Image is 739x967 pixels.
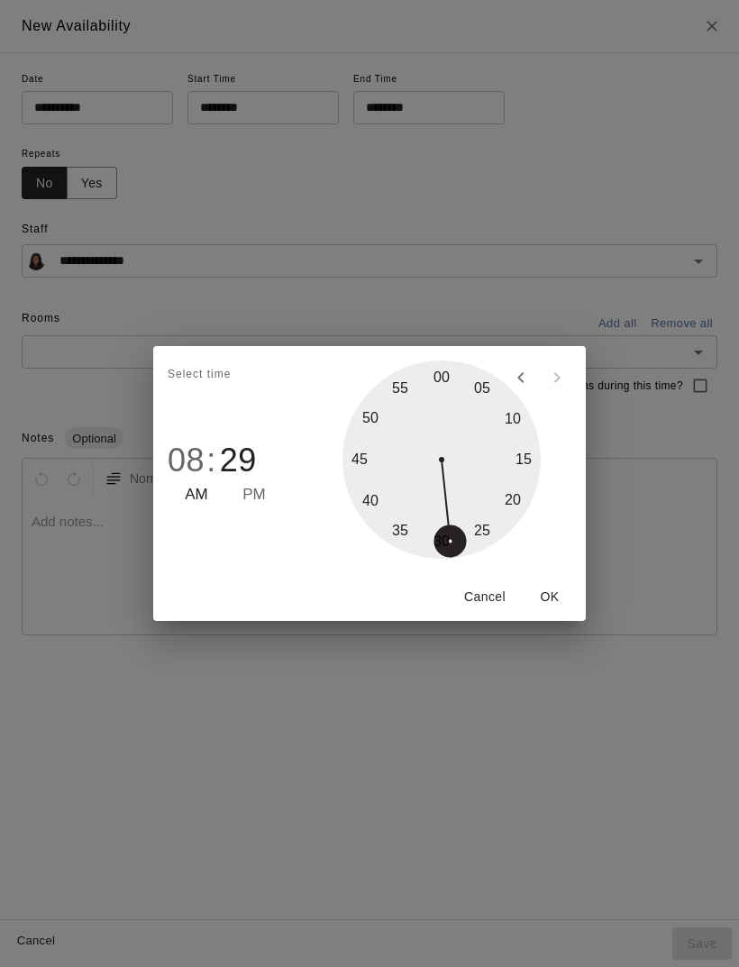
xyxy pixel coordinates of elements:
button: open previous view [503,360,539,396]
button: Cancel [456,580,514,614]
span: : [206,442,216,479]
button: OK [521,580,579,614]
button: 08 [168,442,205,479]
span: Select time [168,360,231,389]
button: AM [185,483,208,507]
button: PM [242,483,266,507]
button: 29 [220,442,257,479]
